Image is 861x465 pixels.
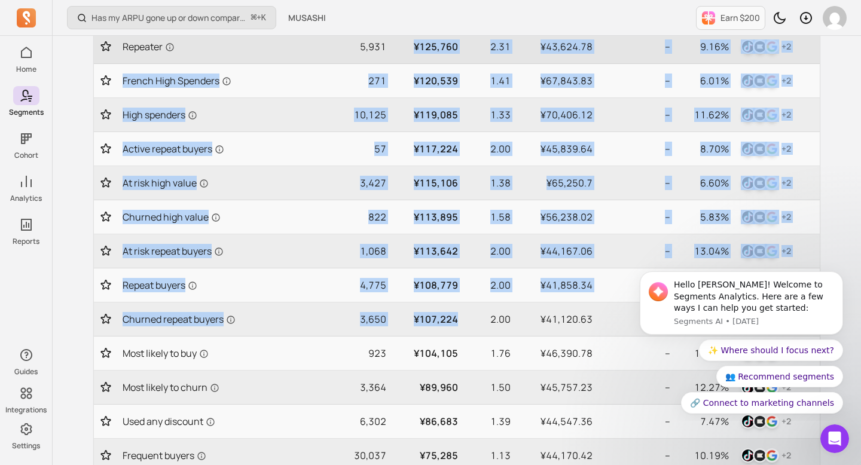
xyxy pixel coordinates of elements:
[123,448,206,463] span: Frequent buyers
[468,176,510,190] p: 1.38
[738,37,793,56] button: tiktokklaviyogoogle+2
[823,6,847,30] img: avatar
[123,380,331,394] a: Most likely to churn
[123,108,331,122] a: High spenders
[738,241,793,261] button: tiktokklaviyogoogle+2
[340,414,386,429] p: 6,302
[99,279,113,291] button: Toggle favorite
[781,415,791,427] p: + 2
[123,244,224,258] span: At risk repeat buyers
[99,109,113,121] button: Toggle favorite
[396,176,458,190] p: ¥115,106
[520,346,593,360] p: ¥46,390.78
[520,108,593,122] p: ¥70,406.12
[520,414,593,429] p: ¥44,547.36
[781,41,791,53] p: + 2
[741,244,755,258] img: tiktok
[602,176,670,190] p: --
[99,211,113,223] button: Toggle favorite
[765,108,779,122] img: google
[765,39,779,54] img: google
[5,405,47,415] p: Integrations
[123,312,331,326] a: Churned repeat buyers
[123,176,331,190] a: At risk high value
[753,39,767,54] img: klaviyo
[340,176,386,190] p: 3,427
[99,381,113,393] button: Toggle favorite
[340,39,386,54] p: 5,931
[768,6,792,30] button: Toggle dark mode
[99,449,113,461] button: Toggle favorite
[396,278,458,292] p: ¥108,779
[520,278,593,292] p: ¥41,858.34
[13,237,39,246] p: Reports
[67,6,276,29] button: Has my ARPU gone up or down compared to last month or last year?⌘+K
[91,12,246,24] p: Has my ARPU gone up or down compared to last month or last year?
[340,74,386,88] p: 271
[340,312,386,326] p: 3,650
[123,278,331,292] a: Repeat buyers
[781,177,791,189] p: + 2
[720,12,760,24] p: Earn $200
[261,13,266,23] kbd: K
[468,346,510,360] p: 1.76
[468,108,510,122] p: 1.33
[99,415,113,427] button: Toggle favorite
[680,39,729,54] p: 9.16%
[753,108,767,122] img: klaviyo
[741,74,755,88] img: tiktok
[468,244,510,258] p: 2.00
[468,210,510,224] p: 1.58
[396,210,458,224] p: ¥113,895
[12,441,40,451] p: Settings
[680,176,729,190] p: 6.60%
[753,244,767,258] img: klaviyo
[16,65,36,74] p: Home
[123,210,331,224] a: Churned high value
[765,142,779,156] img: google
[781,449,791,461] p: + 2
[765,210,779,224] img: google
[123,74,231,88] span: French High Spenders
[99,41,113,53] button: Toggle favorite
[396,312,458,326] p: ¥107,224
[340,108,386,122] p: 10,125
[520,380,593,394] p: ¥45,757.23
[602,210,670,224] p: --
[680,142,729,156] p: 8.70%
[14,367,38,377] p: Guides
[622,261,861,421] iframe: Intercom notifications message
[741,176,755,190] img: tiktok
[396,74,458,88] p: ¥120,539
[468,414,510,429] p: 1.39
[396,414,458,429] p: ¥86,683
[738,446,793,465] button: tiktokklaviyogoogle+2
[340,278,386,292] p: 4,775
[520,142,593,156] p: ¥45,839.64
[251,11,257,26] kbd: ⌘
[123,74,331,88] a: French High Spenders
[99,245,113,257] button: Toggle favorite
[520,176,593,190] p: ¥65,250.7
[741,39,755,54] img: tiktok
[123,142,224,156] span: Active repeat buyers
[765,74,779,88] img: google
[396,380,458,394] p: ¥89,960
[738,71,793,90] button: tiktokklaviyogoogle+2
[123,176,209,190] span: At risk high value
[99,347,113,359] button: Toggle favorite
[753,414,767,429] img: klaviyo
[741,142,755,156] img: tiktok
[741,414,755,429] img: tiktok
[820,424,849,453] iframe: Intercom live chat
[123,312,236,326] span: Churned repeat buyers
[520,210,593,224] p: ¥56,238.02
[123,414,331,429] a: Used any discount
[520,244,593,258] p: ¥44,167.06
[738,173,793,192] button: tiktokklaviyogoogle+2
